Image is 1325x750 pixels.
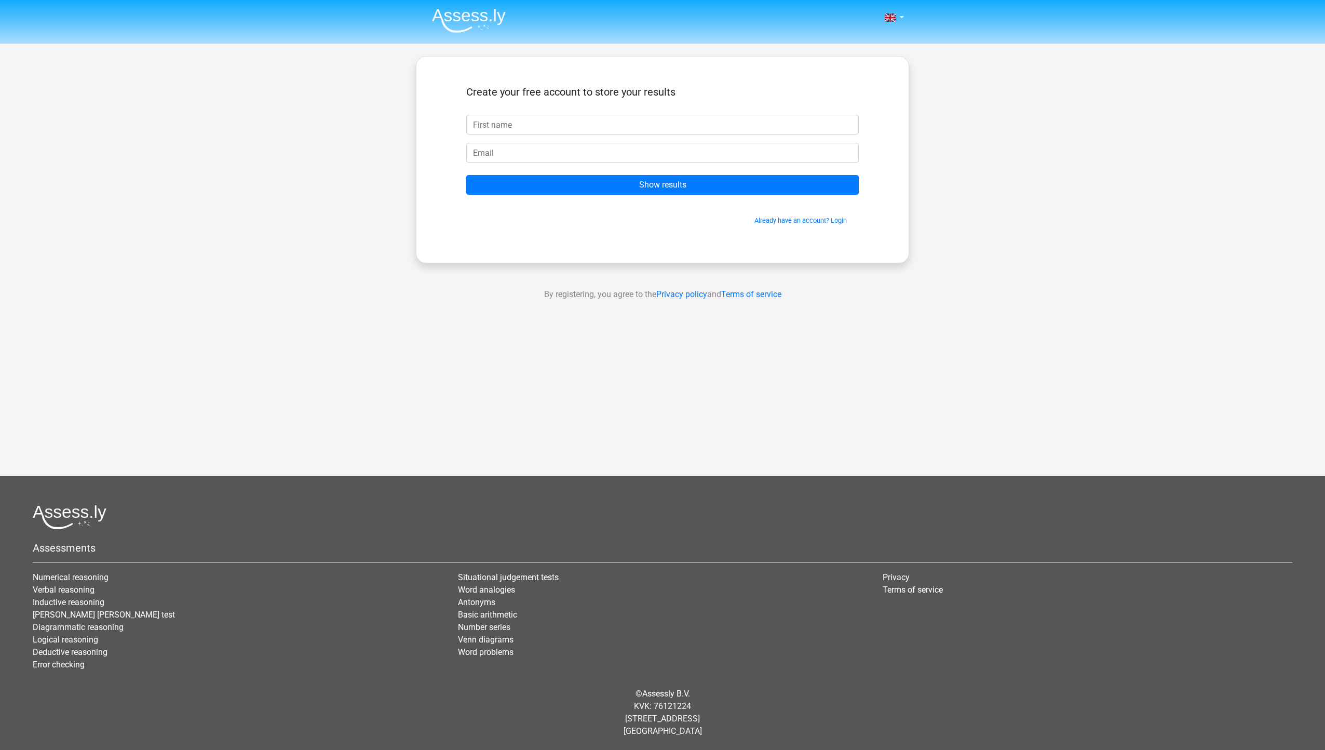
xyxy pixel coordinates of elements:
a: Privacy policy [656,289,707,299]
a: Terms of service [883,585,943,595]
img: Assessly logo [33,505,106,529]
a: Verbal reasoning [33,585,94,595]
input: First name [466,115,859,135]
a: Word analogies [458,585,515,595]
a: Diagrammatic reasoning [33,622,124,632]
a: Inductive reasoning [33,597,104,607]
h5: Assessments [33,542,1292,554]
input: Email [466,143,859,163]
a: Venn diagrams [458,635,513,645]
a: Basic arithmetic [458,610,517,620]
a: Already have an account? Login [754,217,847,224]
a: Numerical reasoning [33,572,109,582]
a: Error checking [33,660,85,669]
a: Assessly B.V. [642,689,690,699]
a: [PERSON_NAME] [PERSON_NAME] test [33,610,175,620]
a: Privacy [883,572,910,582]
a: Word problems [458,647,513,657]
h5: Create your free account to store your results [466,86,859,98]
a: Terms of service [721,289,781,299]
input: Show results [466,175,859,195]
a: Antonyms [458,597,495,607]
a: Deductive reasoning [33,647,107,657]
a: Situational judgement tests [458,572,559,582]
img: Assessly [432,8,506,33]
a: Logical reasoning [33,635,98,645]
div: © KVK: 76121224 [STREET_ADDRESS] [GEOGRAPHIC_DATA] [25,679,1300,746]
a: Number series [458,622,510,632]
